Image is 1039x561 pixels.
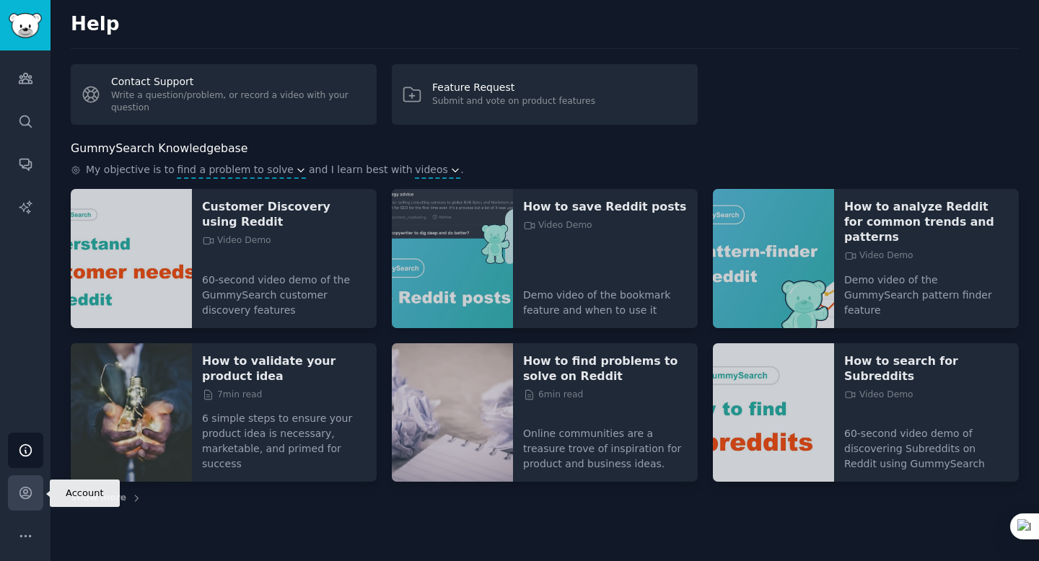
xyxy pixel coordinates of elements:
[432,95,595,108] div: Submit and vote on product features
[177,162,294,177] span: find a problem to solve
[844,389,913,402] span: Video Demo
[71,492,126,505] span: Show more
[202,401,367,472] p: 6 simple steps to ensure your product idea is necessary, marketable, and primed for success
[202,353,367,384] a: How to validate your product idea
[523,353,688,384] a: How to find problems to solve on Reddit
[415,162,448,177] span: videos
[844,416,1009,472] p: 60-second video demo of discovering Subreddits on Reddit using GummySearch
[432,80,595,95] div: Feature Request
[71,13,1019,36] h2: Help
[523,199,688,214] a: How to save Reddit posts
[177,162,306,177] button: find a problem to solve
[309,162,413,179] span: and I learn best with
[202,234,271,247] span: Video Demo
[71,189,192,328] img: Customer Discovery using Reddit
[71,140,247,158] h2: GummySearch Knowledgebase
[844,262,1009,318] p: Demo video of the GummySearch pattern finder feature
[844,353,1009,384] a: How to search for Subreddits
[844,199,1009,244] a: How to analyze Reddit for common trends and patterns
[713,189,834,328] img: How to analyze Reddit for common trends and patterns
[71,343,192,482] img: How to validate your product idea
[523,219,592,232] span: Video Demo
[523,278,688,318] p: Demo video of the bookmark feature and when to use it
[415,162,460,177] button: videos
[844,249,913,262] span: Video Demo
[9,13,42,38] img: GummySearch logo
[71,162,1019,179] div: .
[202,199,367,229] a: Customer Discovery using Reddit
[523,416,688,472] p: Online communities are a treasure trove of inspiration for product and business ideas.
[202,262,367,318] p: 60-second video demo of the GummySearch customer discovery features
[392,64,698,125] a: Feature RequestSubmit and vote on product features
[523,389,583,402] span: 6 min read
[392,189,513,328] img: How to save Reddit posts
[71,64,377,125] a: Contact SupportWrite a question/problem, or record a video with your question
[713,343,834,482] img: How to search for Subreddits
[392,343,513,482] img: How to find problems to solve on Reddit
[86,162,175,179] span: My objective is to
[202,389,262,402] span: 7 min read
